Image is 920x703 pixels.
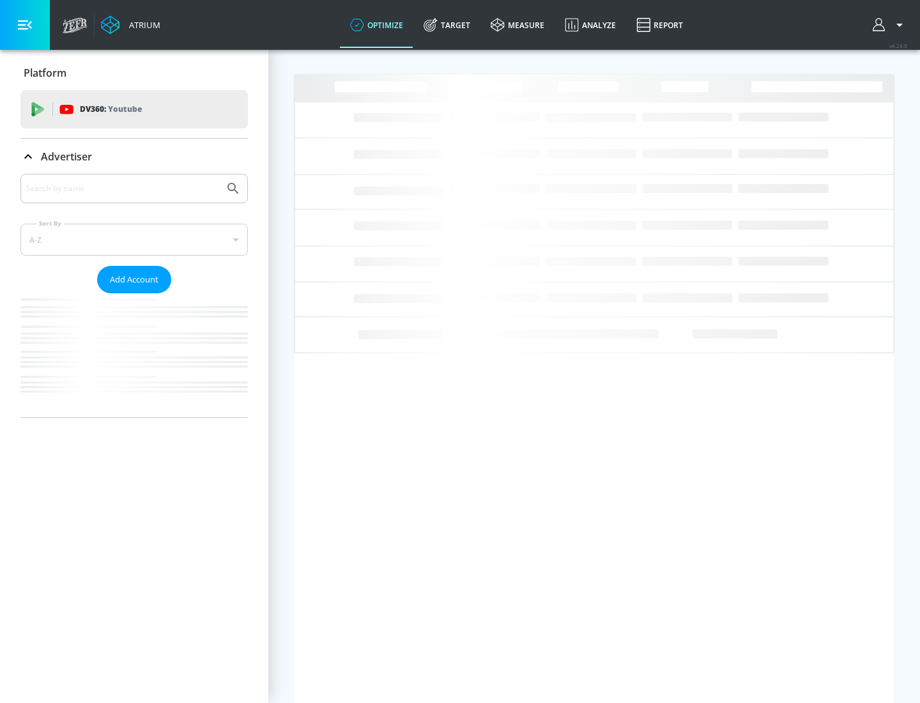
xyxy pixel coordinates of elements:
div: Advertiser [20,139,248,174]
nav: list of Advertiser [20,293,248,417]
a: Report [626,2,693,48]
div: Advertiser [20,174,248,417]
a: Analyze [555,2,626,48]
a: optimize [340,2,413,48]
p: Platform [24,66,66,80]
div: Atrium [124,19,160,31]
button: Add Account [97,266,171,293]
div: A-Z [20,224,248,256]
p: Advertiser [41,150,92,164]
p: DV360: [80,102,142,116]
div: DV360: Youtube [20,90,248,128]
p: Youtube [108,102,142,116]
span: Add Account [110,272,158,287]
input: Search by name [26,180,219,197]
a: measure [480,2,555,48]
a: Target [413,2,480,48]
label: Sort By [36,219,64,228]
span: v 4.24.0 [889,42,907,49]
div: Platform [20,55,248,91]
a: Atrium [101,15,160,35]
